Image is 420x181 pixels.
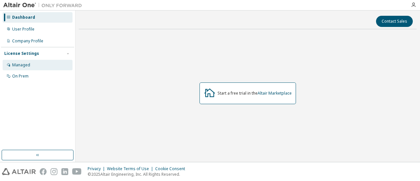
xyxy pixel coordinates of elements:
button: Contact Sales [376,16,413,27]
div: License Settings [4,51,39,56]
a: Altair Marketplace [258,90,292,96]
div: Website Terms of Use [107,166,155,171]
div: Dashboard [12,15,35,20]
div: Cookie Consent [155,166,189,171]
img: Altair One [3,2,85,9]
img: linkedin.svg [61,168,68,175]
p: © 2025 Altair Engineering, Inc. All Rights Reserved. [88,171,189,177]
div: Privacy [88,166,107,171]
div: Start a free trial in the [218,91,292,96]
div: Managed [12,62,30,68]
img: instagram.svg [51,168,57,175]
img: facebook.svg [40,168,47,175]
div: User Profile [12,27,34,32]
div: Company Profile [12,38,43,44]
img: altair_logo.svg [2,168,36,175]
img: youtube.svg [72,168,82,175]
div: On Prem [12,74,29,79]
